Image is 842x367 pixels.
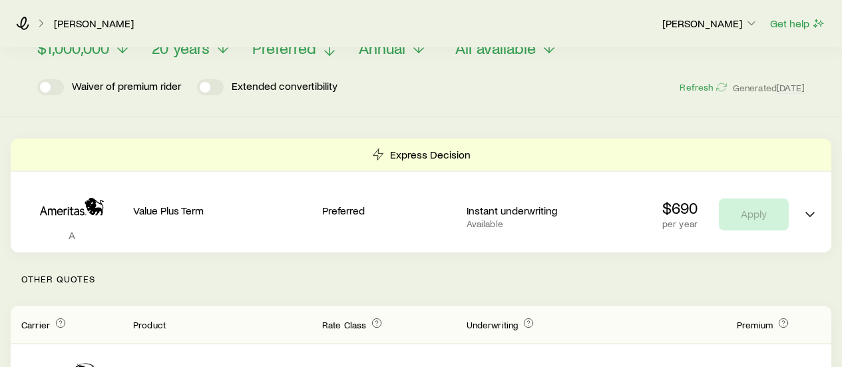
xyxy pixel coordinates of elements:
[737,319,773,330] span: Premium
[662,198,698,217] p: $690
[152,39,210,57] span: 20 years
[359,39,405,57] span: Annual
[467,204,600,217] p: Instant underwriting
[769,16,826,31] button: Get help
[21,228,122,242] p: A
[777,82,805,94] span: [DATE]
[662,218,698,229] p: per year
[11,252,831,306] p: Other Quotes
[719,198,789,230] button: Apply
[679,81,727,94] button: Refresh
[72,79,181,95] p: Waiver of premium rider
[322,204,456,217] p: Preferred
[662,17,758,30] p: [PERSON_NAME]
[252,39,316,57] span: Preferred
[662,16,759,32] button: [PERSON_NAME]
[21,319,50,330] span: Carrier
[733,82,805,94] span: Generated
[467,218,600,229] p: Available
[133,204,312,217] p: Value Plus Term
[53,17,134,30] a: [PERSON_NAME]
[455,39,536,57] span: All available
[133,319,166,330] span: Product
[11,139,831,252] div: Term quotes
[390,148,471,161] p: Express Decision
[467,319,519,330] span: Underwriting
[322,319,367,330] span: Rate Class
[232,79,337,95] p: Extended convertibility
[37,39,109,57] span: $1,000,000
